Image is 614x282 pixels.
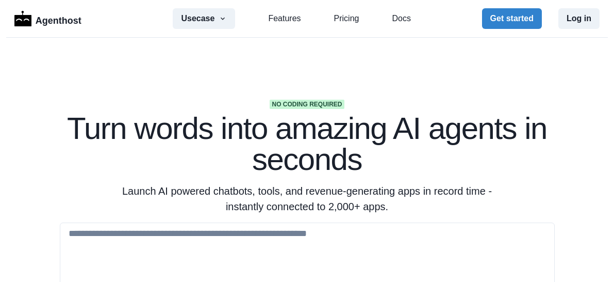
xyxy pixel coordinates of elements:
[268,12,301,25] a: Features
[482,8,542,29] button: Get started
[558,8,600,29] button: Log in
[173,8,235,29] button: Usecase
[60,113,555,175] h1: Turn words into amazing AI agents in seconds
[14,10,81,28] a: LogoAgenthost
[270,100,344,109] span: No coding required
[36,10,81,28] p: Agenthost
[14,11,31,26] img: Logo
[392,12,410,25] a: Docs
[334,12,359,25] a: Pricing
[109,183,505,214] p: Launch AI powered chatbots, tools, and revenue-generating apps in record time - instantly connect...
